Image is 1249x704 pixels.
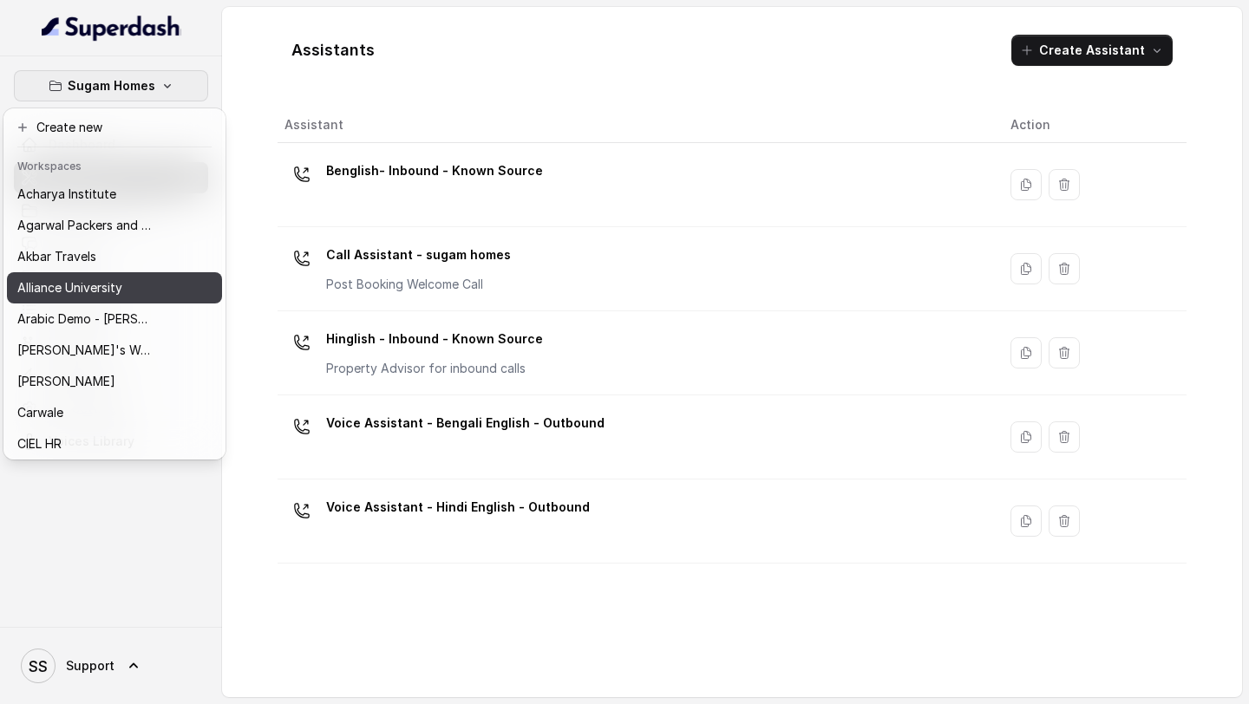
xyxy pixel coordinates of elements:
[68,75,155,96] p: Sugam Homes
[17,215,156,236] p: Agarwal Packers and Movers - DRS Group
[17,309,156,329] p: Arabic Demo - [PERSON_NAME]
[17,184,116,205] p: Acharya Institute
[17,340,156,361] p: [PERSON_NAME]'s Workspace
[14,70,208,101] button: Sugam Homes
[7,112,222,143] button: Create new
[7,151,222,179] header: Workspaces
[17,277,122,298] p: Alliance University
[17,246,96,267] p: Akbar Travels
[17,433,62,454] p: CIEL HR
[3,108,226,460] div: Sugam Homes
[17,371,115,392] p: [PERSON_NAME]
[17,402,63,423] p: Carwale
